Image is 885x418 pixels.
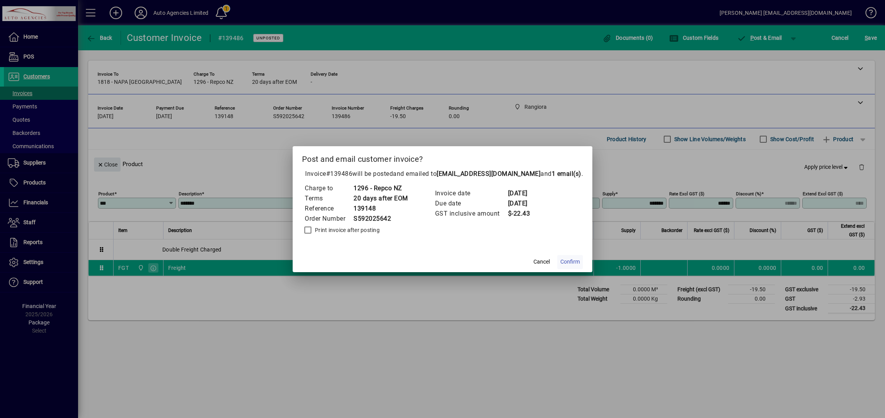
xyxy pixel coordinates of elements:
[529,255,554,269] button: Cancel
[304,193,353,204] td: Terms
[557,255,583,269] button: Confirm
[304,183,353,193] td: Charge to
[435,188,508,198] td: Invoice date
[552,170,581,177] b: 1 email(s)
[353,214,408,224] td: S592025642
[435,209,508,219] td: GST inclusive amount
[508,198,539,209] td: [DATE]
[508,188,539,198] td: [DATE]
[353,183,408,193] td: 1296 - Repco NZ
[326,170,353,177] span: #139486
[540,170,581,177] span: and
[293,146,592,169] h2: Post and email customer invoice?
[304,214,353,224] td: Order Number
[508,209,539,219] td: $-22.43
[435,198,508,209] td: Due date
[393,170,581,177] span: and emailed to
[560,258,580,266] span: Confirm
[533,258,550,266] span: Cancel
[353,204,408,214] td: 139148
[313,226,380,234] label: Print invoice after posting
[302,169,583,179] p: Invoice will be posted .
[437,170,540,177] b: [EMAIL_ADDRESS][DOMAIN_NAME]
[353,193,408,204] td: 20 days after EOM
[304,204,353,214] td: Reference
